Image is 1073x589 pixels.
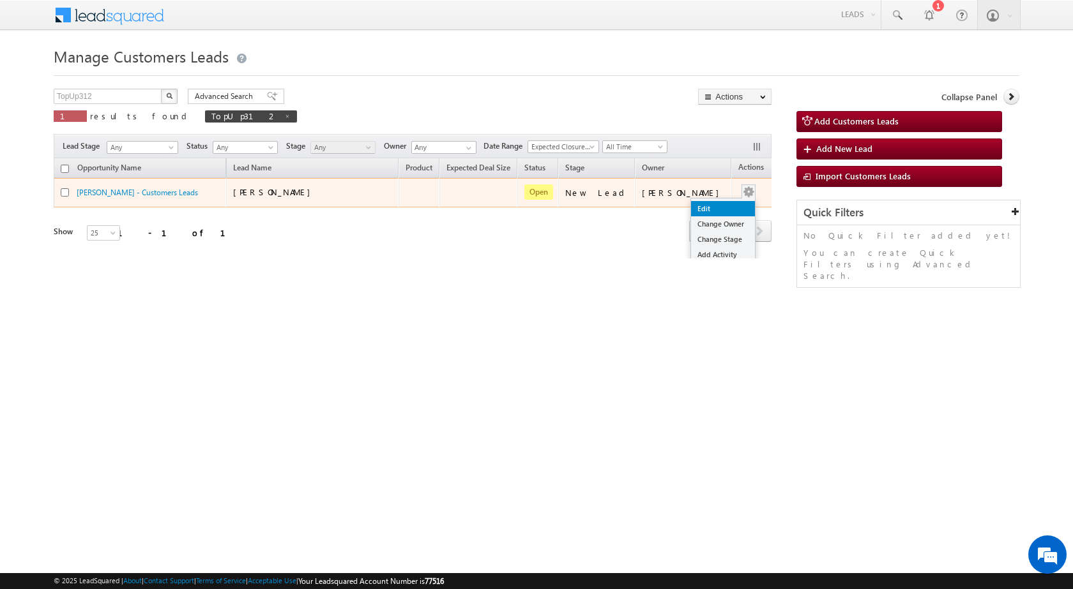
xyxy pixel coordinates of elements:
span: Collapse Panel [941,91,997,103]
span: Any [107,142,174,153]
span: Import Customers Leads [816,170,911,181]
a: Opportunity Name [71,161,148,177]
span: Add Customers Leads [814,116,899,126]
span: 1 [60,110,80,121]
div: 1 - 1 of 1 [118,225,241,240]
a: Acceptable Use [248,576,296,585]
div: New Lead [565,187,629,198]
a: Change Stage [691,232,755,247]
span: Stage [565,163,584,172]
button: Actions [698,89,772,105]
input: Type to Search [411,141,476,154]
a: Any [310,141,376,154]
span: TopUp312 [211,110,278,121]
span: [PERSON_NAME] [233,186,317,197]
a: [PERSON_NAME] - Customers Leads [77,188,198,197]
a: All Time [602,140,667,153]
a: Show All Items [459,142,475,154]
a: Add Activity [691,247,755,262]
span: © 2025 LeadSquared | | | | | [54,575,444,587]
div: Show [54,226,77,237]
a: Change Owner [691,216,755,232]
span: results found [90,110,192,121]
span: Owner [642,163,664,172]
a: Contact Support [144,576,194,585]
span: next [748,220,772,242]
a: Status [518,161,552,177]
a: About [123,576,142,585]
span: All Time [603,141,664,153]
input: Check all records [61,165,69,173]
img: Search [166,93,172,99]
a: prev [689,221,713,242]
p: You can create Quick Filters using Advanced Search. [803,247,1014,281]
span: Product [406,163,432,172]
span: 25 [88,227,121,239]
span: Manage Customers Leads [54,46,229,66]
span: Advanced Search [195,91,257,102]
span: Date Range [483,140,528,152]
p: No Quick Filter added yet! [803,230,1014,241]
span: Add New Lead [816,143,872,154]
span: Lead Name [227,161,278,177]
span: Actions [732,160,770,177]
span: Your Leadsquared Account Number is [298,576,444,586]
a: Stage [559,161,591,177]
span: 77516 [425,576,444,586]
span: Lead Stage [63,140,105,152]
span: Open [524,184,553,200]
span: Stage [286,140,310,152]
div: [PERSON_NAME] [642,187,726,198]
a: Terms of Service [196,576,246,585]
a: Any [213,141,278,154]
a: next [748,221,772,242]
div: Quick Filters [797,200,1020,225]
span: Opportunity Name [77,163,141,172]
a: Expected Deal Size [440,161,517,177]
span: Expected Deal Size [446,163,510,172]
span: Any [311,142,372,153]
a: 25 [87,225,120,241]
span: Status [186,140,213,152]
span: prev [689,220,713,242]
span: Expected Closure Date [528,141,595,153]
a: Expected Closure Date [528,140,599,153]
span: Owner [384,140,411,152]
a: Edit [691,201,755,216]
span: Any [213,142,274,153]
a: Any [107,141,178,154]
